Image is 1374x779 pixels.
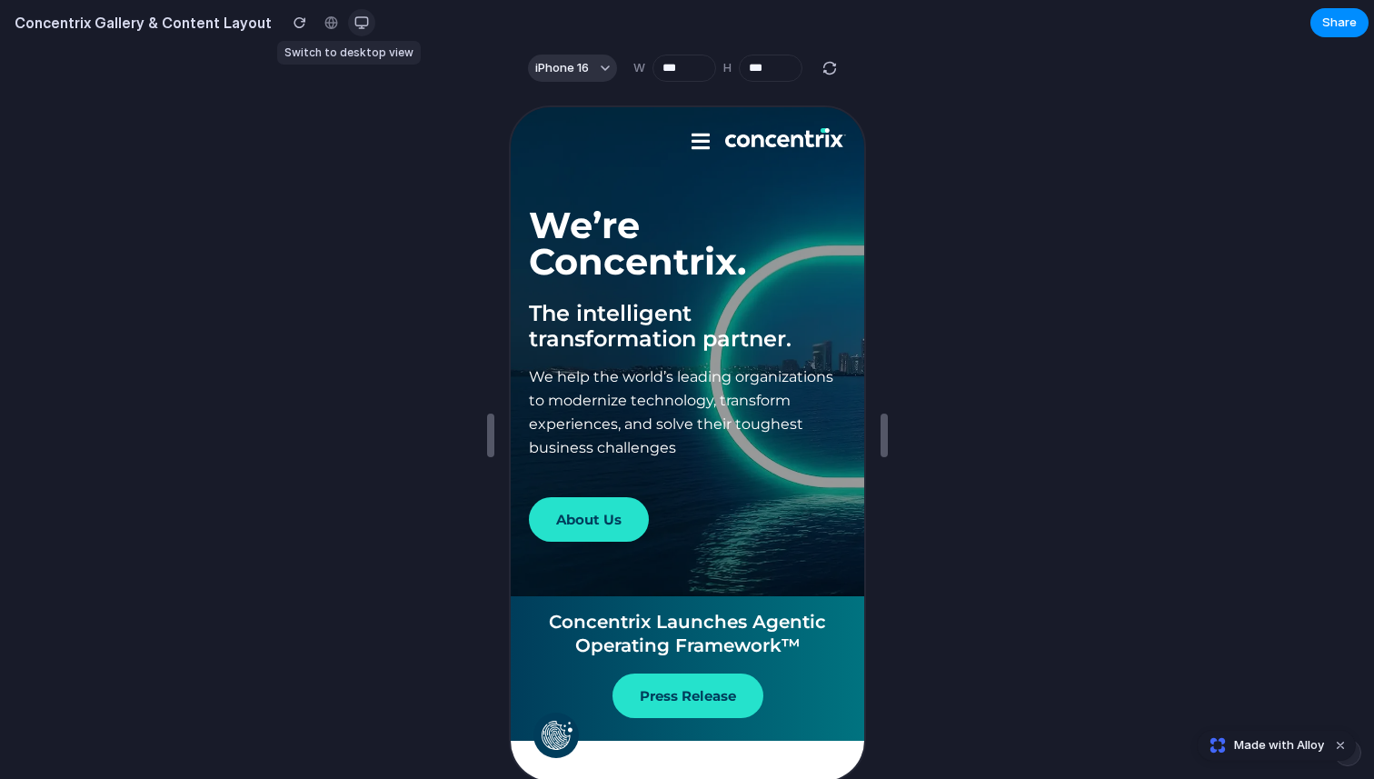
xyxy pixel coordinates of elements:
[7,12,272,34] h2: Concentrix Gallery & Content Layout
[633,59,645,77] label: W
[18,258,335,353] p: We help the world’s leading organizations to modernize technology, transform experiences, and sol...
[18,194,335,245] h3: The intelligent transformation partner.
[129,582,225,595] span: Press Release
[528,55,617,82] button: iPhone 16
[1329,734,1351,756] button: Dismiss watermark
[9,503,344,550] h4: Concentrix Launches Agentic Operating Framework™
[723,59,732,77] label: H
[1234,736,1324,754] span: Made with Alloy
[18,100,335,173] h1: We’re Concentrix.
[214,21,335,40] img: Concentrix
[1310,8,1369,37] button: Share
[535,59,589,77] span: iPhone 16
[45,405,111,419] span: About Us
[1322,14,1357,32] span: Share
[1198,736,1326,754] a: Made with Alloy
[277,41,421,65] div: Switch to desktop view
